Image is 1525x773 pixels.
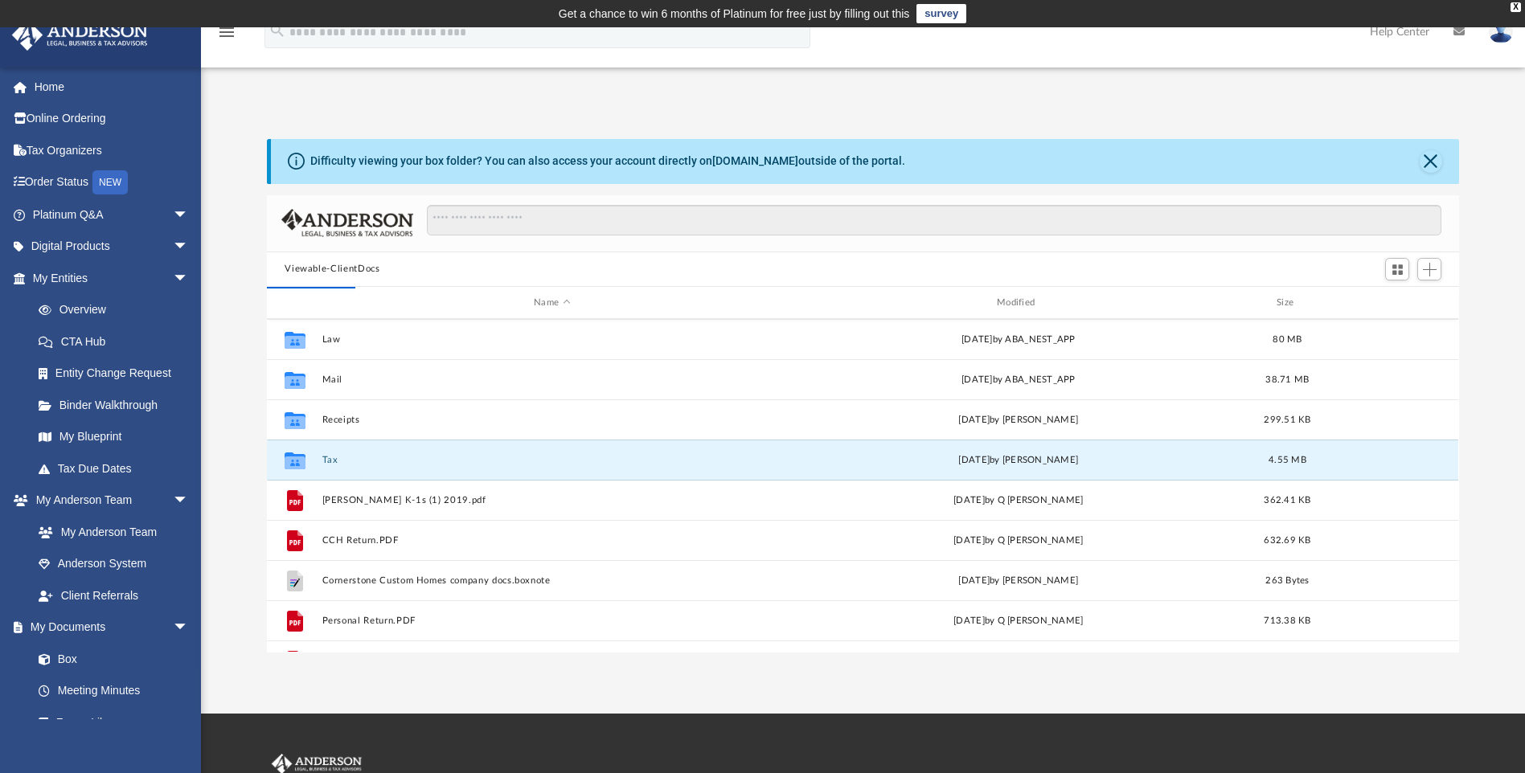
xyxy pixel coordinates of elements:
[173,231,205,264] span: arrow_drop_down
[1511,2,1521,12] div: close
[789,373,1248,387] div: [DATE] by ABA_NEST_APP
[789,493,1248,508] div: [DATE] by Q [PERSON_NAME]
[23,706,197,738] a: Forms Library
[1266,576,1310,585] span: 263 Bytes
[1327,296,1440,310] div: id
[11,166,213,199] a: Order StatusNEW
[1417,258,1441,280] button: Add
[1265,496,1311,505] span: 362.41 KB
[559,4,910,23] div: Get a chance to win 6 months of Platinum for free just by filling out this
[11,134,213,166] a: Tax Organizers
[285,262,379,276] button: Viewable-ClientDocs
[23,675,205,707] a: Meeting Minutes
[789,574,1248,588] div: [DATE] by [PERSON_NAME]
[1265,415,1311,424] span: 299.51 KB
[322,334,782,345] button: Law
[173,262,205,295] span: arrow_drop_down
[427,205,1441,235] input: Search files and folders
[322,575,782,586] button: Cornerstone Custom Homes company docs.boxnote
[789,413,1248,427] div: [DATE] by [PERSON_NAME]
[267,319,1458,652] div: grid
[322,535,782,546] button: CCH Return.PDF
[322,495,782,505] button: [PERSON_NAME] K-1s (1) 2019.pdf
[7,19,153,51] img: Anderson Advisors Platinum Portal
[322,415,782,425] button: Receipts
[274,296,314,310] div: id
[23,294,213,326] a: Overview
[11,71,213,103] a: Home
[23,643,197,675] a: Box
[1489,20,1513,43] img: User Pic
[1420,150,1442,173] button: Close
[322,296,781,310] div: Name
[23,325,213,358] a: CTA Hub
[322,455,782,465] button: Tax
[23,452,213,485] a: Tax Due Dates
[217,31,236,42] a: menu
[11,485,205,517] a: My Anderson Teamarrow_drop_down
[1265,616,1311,625] span: 713.38 KB
[789,453,1248,468] div: [DATE] by [PERSON_NAME]
[1266,375,1310,384] span: 38.71 MB
[11,611,205,644] a: My Documentsarrow_drop_down
[23,389,213,421] a: Binder Walkthrough
[1273,335,1302,344] span: 80 MB
[217,22,236,42] i: menu
[789,534,1248,548] div: [DATE] by Q [PERSON_NAME]
[1265,536,1311,545] span: 632.69 KB
[173,611,205,644] span: arrow_drop_down
[11,231,213,263] a: Digital Productsarrow_drop_down
[23,358,213,390] a: Entity Change Request
[322,374,782,385] button: Mail
[23,548,205,580] a: Anderson System
[11,198,213,231] a: Platinum Q&Aarrow_drop_down
[173,485,205,517] span: arrow_drop_down
[310,153,905,170] div: Difficulty viewing your box folder? You can also access your account directly on outside of the p...
[789,614,1248,628] div: [DATE] by Q [PERSON_NAME]
[916,4,966,23] a: survey
[92,170,128,194] div: NEW
[173,198,205,231] span: arrow_drop_down
[1256,296,1320,310] div: Size
[23,516,197,548] a: My Anderson Team
[23,579,205,611] a: Client Referrals
[269,22,286,39] i: search
[11,262,213,294] a: My Entitiesarrow_drop_down
[712,154,798,167] a: [DOMAIN_NAME]
[1269,456,1306,464] span: 4.55 MB
[789,333,1248,347] div: [DATE] by ABA_NEST_APP
[23,421,205,453] a: My Blueprint
[789,296,1248,310] div: Modified
[1385,258,1409,280] button: Switch to Grid View
[322,616,782,626] button: Personal Return.PDF
[11,103,213,135] a: Online Ordering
